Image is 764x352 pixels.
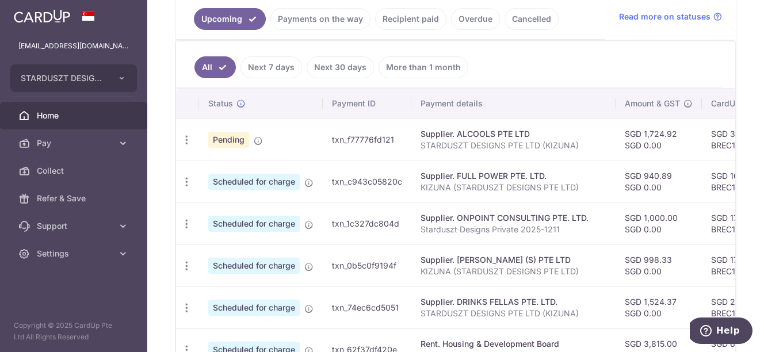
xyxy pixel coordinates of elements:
[505,8,559,30] a: Cancelled
[194,56,236,78] a: All
[421,254,606,266] div: Supplier. [PERSON_NAME] (S) PTE LTD
[323,118,411,160] td: txn_f77776fd121
[375,8,446,30] a: Recipient paid
[10,64,137,92] button: STARDUSZT DESIGNS PRIVATE LIMITED
[323,286,411,328] td: txn_74ec6cd5051
[14,9,70,23] img: CardUp
[619,11,710,22] span: Read more on statuses
[208,216,300,232] span: Scheduled for charge
[711,98,755,109] span: CardUp fee
[18,40,129,52] p: [EMAIL_ADDRESS][DOMAIN_NAME]
[379,56,468,78] a: More than 1 month
[690,317,752,346] iframe: Opens a widget where you can find more information
[323,89,411,118] th: Payment ID
[208,98,233,109] span: Status
[270,8,370,30] a: Payments on the way
[421,140,606,151] p: STARDUSZT DESIGNS PTE LTD (KIZUNA)
[616,244,702,286] td: SGD 998.33 SGD 0.00
[208,258,300,274] span: Scheduled for charge
[616,286,702,328] td: SGD 1,524.37 SGD 0.00
[208,132,249,148] span: Pending
[208,300,300,316] span: Scheduled for charge
[323,202,411,244] td: txn_1c327dc804d
[625,98,680,109] span: Amount & GST
[37,137,113,149] span: Pay
[421,170,606,182] div: Supplier. FULL POWER PTE. LTD.
[194,8,266,30] a: Upcoming
[21,72,106,84] span: STARDUSZT DESIGNS PRIVATE LIMITED
[421,182,606,193] p: KIZUNA (STARDUSZT DESIGNS PTE LTD)
[421,266,606,277] p: KIZUNA (STARDUSZT DESIGNS PTE LTD)
[411,89,616,118] th: Payment details
[323,244,411,286] td: txn_0b5c0f9194f
[208,174,300,190] span: Scheduled for charge
[37,110,113,121] span: Home
[37,248,113,259] span: Settings
[37,165,113,177] span: Collect
[421,338,606,350] div: Rent. Housing & Development Board
[451,8,500,30] a: Overdue
[421,224,606,235] p: Starduszt Designs Private 2025-1211
[616,202,702,244] td: SGD 1,000.00 SGD 0.00
[619,11,722,22] a: Read more on statuses
[421,128,606,140] div: Supplier. ALCOOLS PTE LTD
[240,56,302,78] a: Next 7 days
[616,160,702,202] td: SGD 940.89 SGD 0.00
[421,308,606,319] p: STARDUSZT DESIGNS PTE LTD (KIZUNA)
[421,296,606,308] div: Supplier. DRINKS FELLAS PTE. LTD.
[37,220,113,232] span: Support
[307,56,374,78] a: Next 30 days
[37,193,113,204] span: Refer & Save
[323,160,411,202] td: txn_c943c05820c
[421,212,606,224] div: Supplier. ONPOINT CONSULTING PTE. LTD.
[616,118,702,160] td: SGD 1,724.92 SGD 0.00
